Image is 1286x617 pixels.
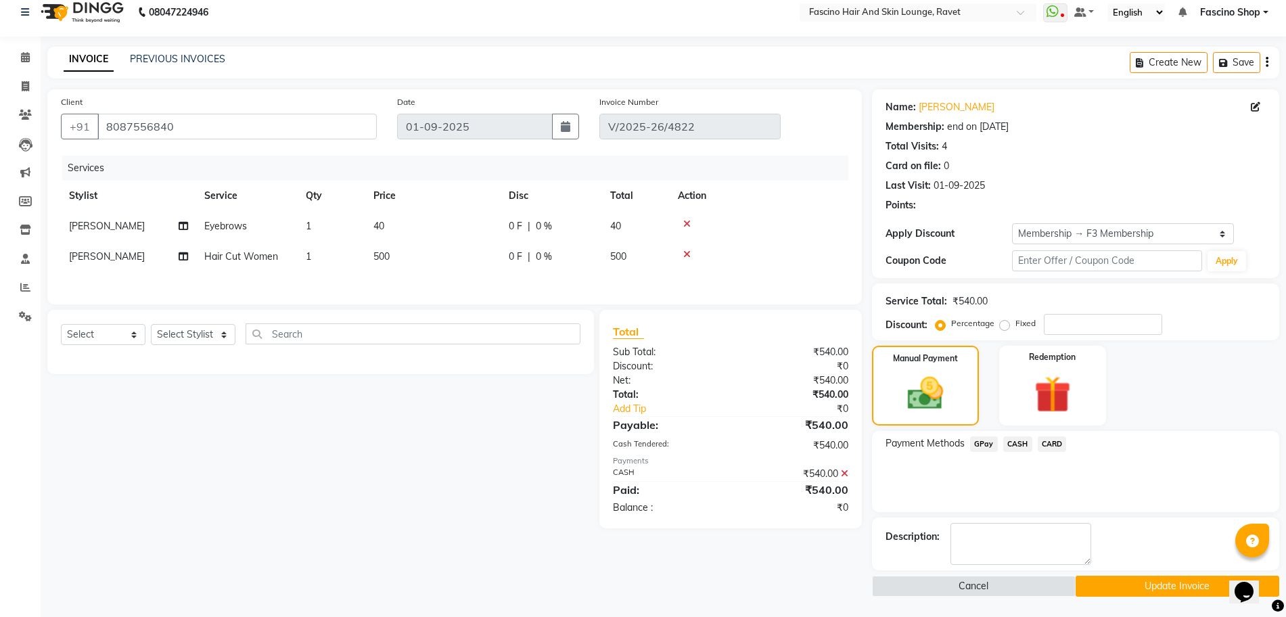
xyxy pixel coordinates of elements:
a: [PERSON_NAME] [919,100,994,114]
div: Points: [886,198,916,212]
input: Enter Offer / Coupon Code [1012,250,1202,271]
span: GPay [970,436,998,452]
span: 40 [373,220,384,232]
th: Stylist [61,181,196,211]
div: ₹540.00 [731,417,858,433]
label: Invoice Number [599,96,658,108]
span: [PERSON_NAME] [69,220,145,232]
div: Services [62,156,858,181]
th: Action [670,181,848,211]
img: _gift.svg [1023,371,1082,417]
span: | [528,250,530,264]
div: ₹540.00 [731,388,858,402]
span: Fascino Shop [1200,5,1260,20]
span: 0 % [536,219,552,233]
div: Balance : [603,501,731,515]
div: ₹0 [731,501,858,515]
th: Qty [298,181,365,211]
div: Description: [886,530,940,544]
div: Payments [613,455,848,467]
span: 0 % [536,250,552,264]
button: Update Invoice [1076,576,1279,597]
span: Hair Cut Women [204,250,278,262]
span: 0 F [509,219,522,233]
div: Service Total: [886,294,947,308]
span: 500 [610,250,626,262]
span: Eyebrows [204,220,247,232]
th: Price [365,181,501,211]
div: Net: [603,373,731,388]
div: Paid: [603,482,731,498]
div: Cash Tendered: [603,438,731,453]
div: ₹540.00 [731,467,858,481]
div: ₹540.00 [731,438,858,453]
a: INVOICE [64,47,114,72]
div: CASH [603,467,731,481]
div: ₹540.00 [731,373,858,388]
span: CASH [1003,436,1032,452]
div: Last Visit: [886,179,931,193]
th: Disc [501,181,602,211]
div: Total: [603,388,731,402]
span: 500 [373,250,390,262]
div: Sub Total: [603,345,731,359]
div: end on [DATE] [947,120,1009,134]
button: +91 [61,114,99,139]
div: Payable: [603,417,731,433]
div: ₹540.00 [731,345,858,359]
div: Card on file: [886,159,941,173]
span: 0 F [509,250,522,264]
div: ₹0 [752,402,858,416]
label: Date [397,96,415,108]
div: Total Visits: [886,139,939,154]
button: Create New [1130,52,1208,73]
input: Search [246,323,580,344]
div: Apply Discount [886,227,1012,241]
a: Add Tip [603,402,752,416]
div: Membership: [886,120,944,134]
div: Discount: [886,318,927,332]
div: Name: [886,100,916,114]
a: PREVIOUS INVOICES [130,53,225,65]
span: Total [613,325,644,339]
th: Total [602,181,670,211]
label: Redemption [1029,351,1076,363]
div: Discount: [603,359,731,373]
img: _cash.svg [896,373,954,414]
div: ₹540.00 [731,482,858,498]
div: ₹540.00 [952,294,988,308]
div: 0 [944,159,949,173]
label: Client [61,96,83,108]
span: [PERSON_NAME] [69,250,145,262]
input: Search by Name/Mobile/Email/Code [97,114,377,139]
span: | [528,219,530,233]
button: Save [1213,52,1260,73]
label: Percentage [951,317,994,329]
button: Apply [1208,251,1246,271]
div: 01-09-2025 [934,179,985,193]
div: 4 [942,139,947,154]
th: Service [196,181,298,211]
span: CARD [1038,436,1067,452]
span: 1 [306,250,311,262]
iframe: chat widget [1229,563,1272,603]
span: Payment Methods [886,436,965,451]
label: Fixed [1015,317,1036,329]
label: Manual Payment [893,352,958,365]
div: Coupon Code [886,254,1012,268]
span: 40 [610,220,621,232]
span: 1 [306,220,311,232]
div: ₹0 [731,359,858,373]
button: Cancel [872,576,1076,597]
